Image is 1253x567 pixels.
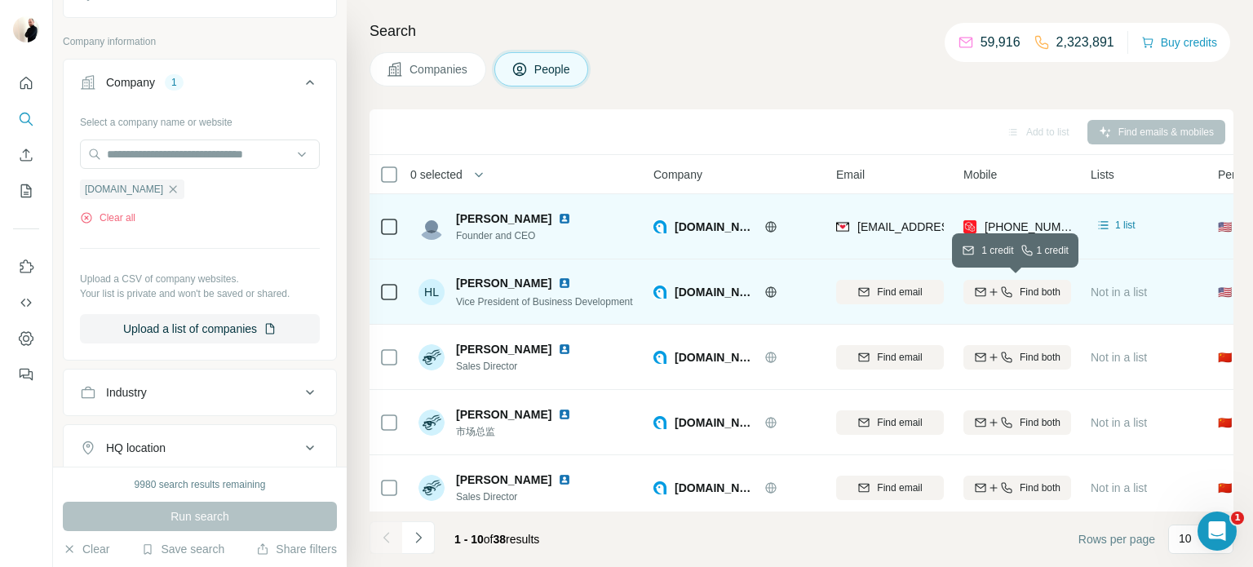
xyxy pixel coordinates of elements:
iframe: Intercom live chat [1198,512,1237,551]
span: [DOMAIN_NAME] [675,219,756,235]
button: Clear all [80,210,135,225]
span: [PERSON_NAME] [456,406,551,423]
span: Rows per page [1078,531,1155,547]
button: Quick start [13,69,39,98]
span: Lists [1091,166,1114,183]
span: Find both [1020,415,1060,430]
button: Find both [963,476,1071,500]
img: LinkedIn logo [558,277,571,290]
span: 市场总监 [456,424,578,439]
img: Logo of alauda.io [653,481,666,494]
button: Enrich CSV [13,140,39,170]
button: My lists [13,176,39,206]
span: 🇨🇳 [1218,349,1232,365]
span: 🇨🇳 [1218,414,1232,431]
span: Not in a list [1091,481,1147,494]
button: Find both [963,280,1071,304]
span: [PHONE_NUMBER] [985,220,1087,233]
button: Find email [836,410,944,435]
div: Company [106,74,155,91]
span: 1 [1231,512,1244,525]
button: Navigate to next page [402,521,435,554]
button: Feedback [13,360,39,389]
span: People [534,61,572,78]
img: Logo of alauda.io [653,416,666,429]
img: LinkedIn logo [558,408,571,421]
span: 🇺🇸 [1218,284,1232,300]
span: Find email [877,285,922,299]
button: Save search [141,541,224,557]
span: [PERSON_NAME] [456,210,551,227]
p: 59,916 [981,33,1021,52]
span: Email [836,166,865,183]
span: [DOMAIN_NAME] [675,480,756,496]
span: [PERSON_NAME] [456,275,551,291]
span: 🇨🇳 [1218,480,1232,496]
p: Upload a CSV of company websites. [80,272,320,286]
h4: Search [370,20,1233,42]
button: Find both [963,410,1071,435]
div: Industry [106,384,147,401]
p: 10 [1179,530,1192,547]
div: HL [418,279,445,305]
button: Upload a list of companies [80,314,320,343]
div: HQ location [106,440,166,456]
span: Not in a list [1091,351,1147,364]
span: 🇺🇸 [1218,219,1232,235]
span: Find both [1020,350,1060,365]
button: Use Surfe API [13,288,39,317]
span: Not in a list [1091,286,1147,299]
img: Avatar [418,475,445,501]
span: 1 list [1115,218,1136,233]
button: Search [13,104,39,134]
span: Mobile [963,166,997,183]
img: Avatar [418,344,445,370]
span: Not in a list [1091,416,1147,429]
button: Clear [63,541,109,557]
span: [PERSON_NAME] [456,472,551,488]
button: Find email [836,280,944,304]
img: LinkedIn logo [558,343,571,356]
span: of [484,533,494,546]
img: Avatar [418,214,445,240]
p: 2,323,891 [1056,33,1114,52]
button: Industry [64,373,336,412]
div: 1 [165,75,184,90]
span: Find both [1020,481,1060,495]
span: Companies [410,61,469,78]
span: Find both [1020,285,1060,299]
img: provider prospeo logo [963,219,976,235]
div: Select a company name or website [80,109,320,130]
span: [DOMAIN_NAME] [675,284,756,300]
span: 38 [494,533,507,546]
span: [PERSON_NAME] [456,341,551,357]
img: Logo of alauda.io [653,286,666,299]
span: [EMAIL_ADDRESS][DOMAIN_NAME] [857,220,1051,233]
span: Sales Director [456,359,578,374]
span: 0 selected [410,166,463,183]
img: provider findymail logo [836,219,849,235]
span: Sales Director [456,489,578,504]
span: Find email [877,415,922,430]
span: [DOMAIN_NAME] [85,182,163,197]
span: Vice President of Business Development [456,296,633,308]
span: Founder and CEO [456,228,578,243]
button: HQ location [64,428,336,467]
p: Your list is private and won't be saved or shared. [80,286,320,301]
img: Logo of alauda.io [653,220,666,233]
span: Find email [877,481,922,495]
button: Find email [836,476,944,500]
span: [DOMAIN_NAME] [675,414,756,431]
span: Company [653,166,702,183]
span: 1 - 10 [454,533,484,546]
button: Find email [836,345,944,370]
button: Share filters [256,541,337,557]
img: LinkedIn logo [558,212,571,225]
img: Avatar [13,16,39,42]
div: 9980 search results remaining [135,477,266,492]
button: Find both [963,345,1071,370]
button: Use Surfe on LinkedIn [13,252,39,281]
p: Company information [63,34,337,49]
span: [DOMAIN_NAME] [675,349,756,365]
img: LinkedIn logo [558,473,571,486]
